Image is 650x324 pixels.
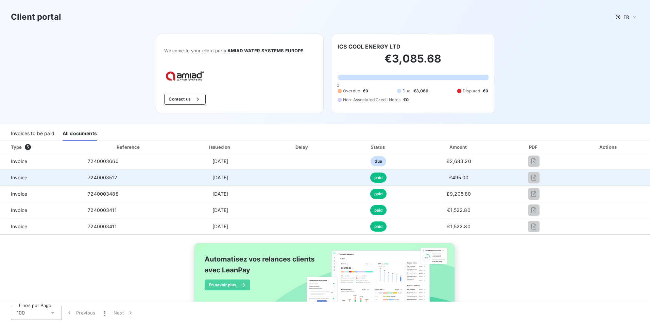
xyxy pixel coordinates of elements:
[7,144,81,150] div: Type
[212,158,228,164] span: [DATE]
[483,88,488,94] span: €0
[371,156,386,166] span: due
[337,83,339,88] span: 0
[25,144,31,150] span: 5
[341,144,416,150] div: Status
[164,70,208,83] img: Company logo
[212,191,228,197] span: [DATE]
[569,144,649,150] div: Actions
[62,306,100,320] button: Previous
[5,158,77,165] span: Invoice
[449,175,469,180] span: £495.00
[446,158,471,164] span: £2,683.20
[403,97,409,103] span: €0
[403,88,410,94] span: Due
[212,175,228,180] span: [DATE]
[88,158,119,164] span: 7240003660
[418,144,499,150] div: Amount
[88,191,119,197] span: 7240003488
[227,48,304,53] span: AMIAD WATER SYSTEMS EUROPE
[370,205,387,215] span: paid
[117,144,140,150] div: Reference
[447,207,470,213] span: €1,522.80
[370,221,387,232] span: paid
[100,306,109,320] button: 1
[363,88,368,94] span: €0
[88,207,117,213] span: 7240003411
[267,144,338,150] div: Delay
[5,207,77,214] span: Invoice
[164,48,315,53] span: Welcome to your client portal
[623,14,629,20] span: FR
[370,173,387,183] span: paid
[11,11,61,23] h3: Client portal
[370,189,387,199] span: paid
[343,88,360,94] span: Overdue
[447,191,471,197] span: £9,205.80
[63,126,97,141] div: All documents
[338,42,400,51] h6: ICS COOL ENERGY LTD
[212,207,228,213] span: [DATE]
[104,309,105,316] span: 1
[17,309,25,316] span: 100
[212,223,228,229] span: [DATE]
[11,126,54,141] div: Invoices to be paid
[109,306,138,320] button: Next
[5,223,77,230] span: Invoice
[5,174,77,181] span: Invoice
[447,223,470,229] span: £1,522.80
[343,97,400,103] span: Non-Associated Credit Notes
[88,223,117,229] span: 7240003411
[463,88,480,94] span: Disputed
[5,191,77,197] span: Invoice
[177,144,263,150] div: Issued on
[502,144,566,150] div: PDF
[188,239,462,322] img: banner
[88,175,117,180] span: 7240003512
[413,88,429,94] span: €3,086
[164,94,205,105] button: Contact us
[338,52,489,72] h2: €3,085.68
